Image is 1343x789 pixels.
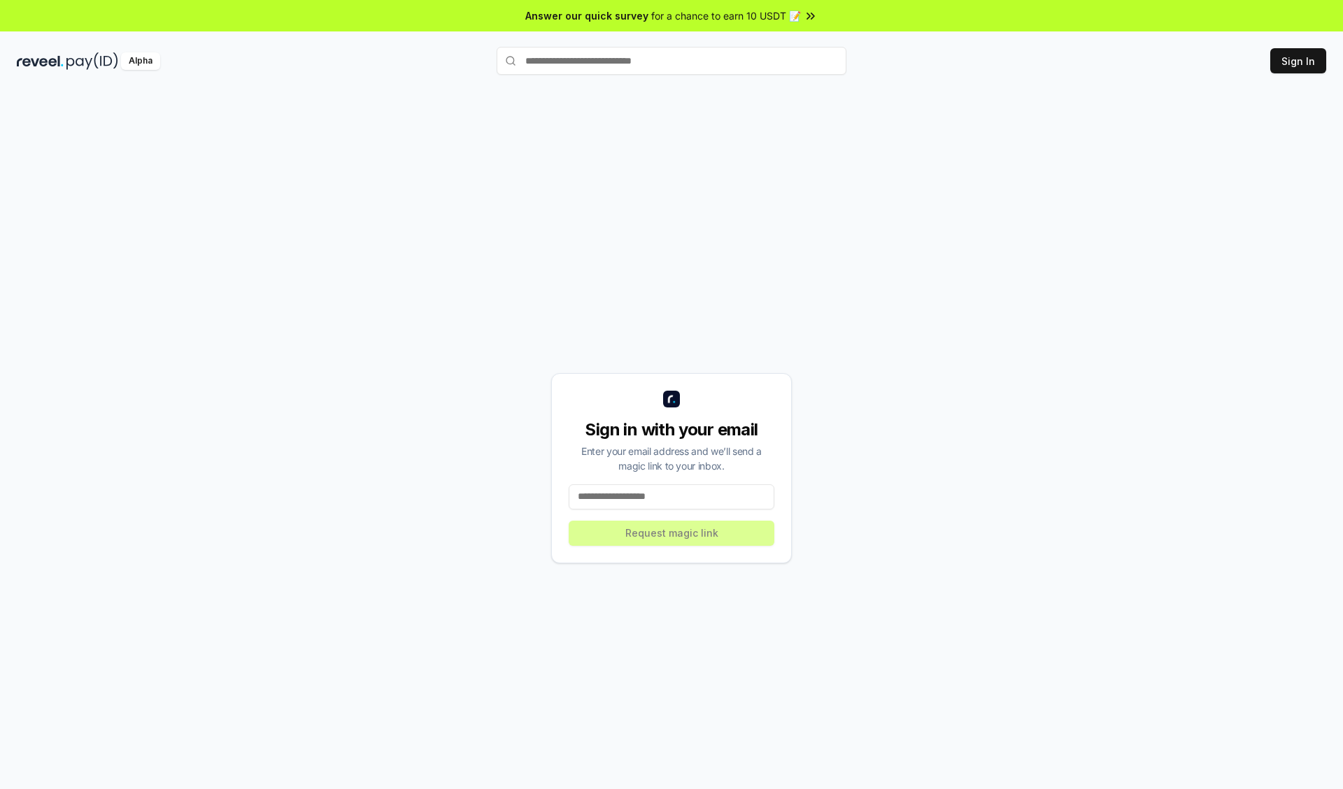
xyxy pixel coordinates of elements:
div: Alpha [121,52,160,70]
span: for a chance to earn 10 USDT 📝 [651,8,801,23]
img: logo_small [663,391,680,407]
span: Answer our quick survey [525,8,648,23]
div: Enter your email address and we’ll send a magic link to your inbox. [569,444,774,473]
div: Sign in with your email [569,419,774,441]
img: reveel_dark [17,52,64,70]
button: Sign In [1270,48,1326,73]
img: pay_id [66,52,118,70]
